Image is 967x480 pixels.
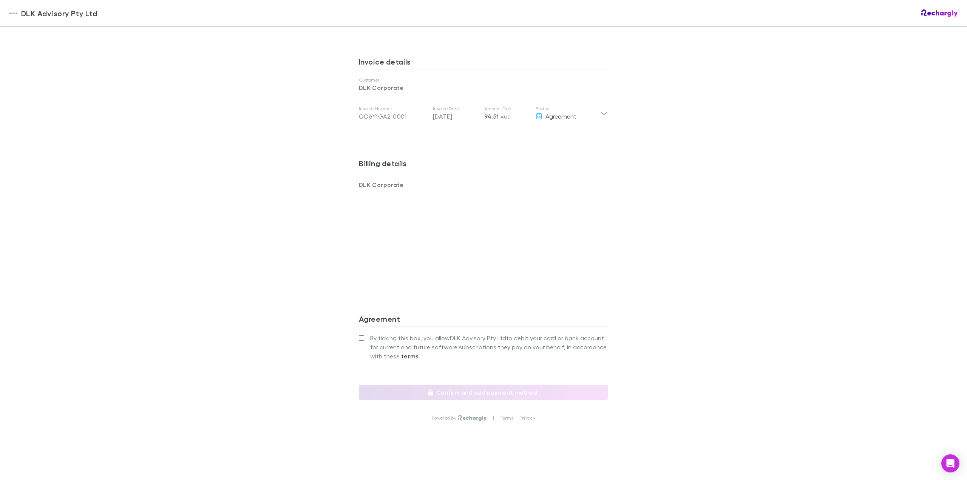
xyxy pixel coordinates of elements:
[432,415,458,421] p: Powered by
[500,415,513,421] a: Terms
[359,57,608,69] h3: Invoice details
[921,9,958,17] img: Rechargly Logo
[359,385,608,400] button: Confirm and add payment method
[484,106,530,112] p: Amount Due
[359,159,608,171] h3: Billing details
[353,98,614,128] div: Invoice NumberQO6Y1GA2-0001Invoice Date[DATE]Amount Due94.51 AUDStatusAgreement
[359,77,608,83] p: Customer
[359,106,427,112] p: Invoice Number
[536,106,600,112] p: Status
[545,113,576,120] span: Agreement
[500,114,511,120] span: AUD
[433,106,478,112] p: Invoice Date
[359,112,427,121] div: QO6Y1GA2-0001
[519,415,535,421] a: Privacy
[458,415,487,421] img: Rechargly Logo
[359,314,608,326] h3: Agreement
[9,9,18,18] img: DLK Advisory Pty Ltd's Logo
[370,333,608,361] span: By ticking this box, you allow DLK Advisory Pty Ltd to debit your card or bank account for curren...
[359,180,483,189] p: DLK Corporate
[484,113,499,120] span: 94.51
[493,415,494,421] p: |
[941,454,959,472] div: Open Intercom Messenger
[401,352,419,360] strong: terms
[357,194,610,279] iframe: Secure address input frame
[359,83,608,92] p: DLK Corporate
[21,8,97,19] span: DLK Advisory Pty Ltd
[433,112,478,121] p: [DATE]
